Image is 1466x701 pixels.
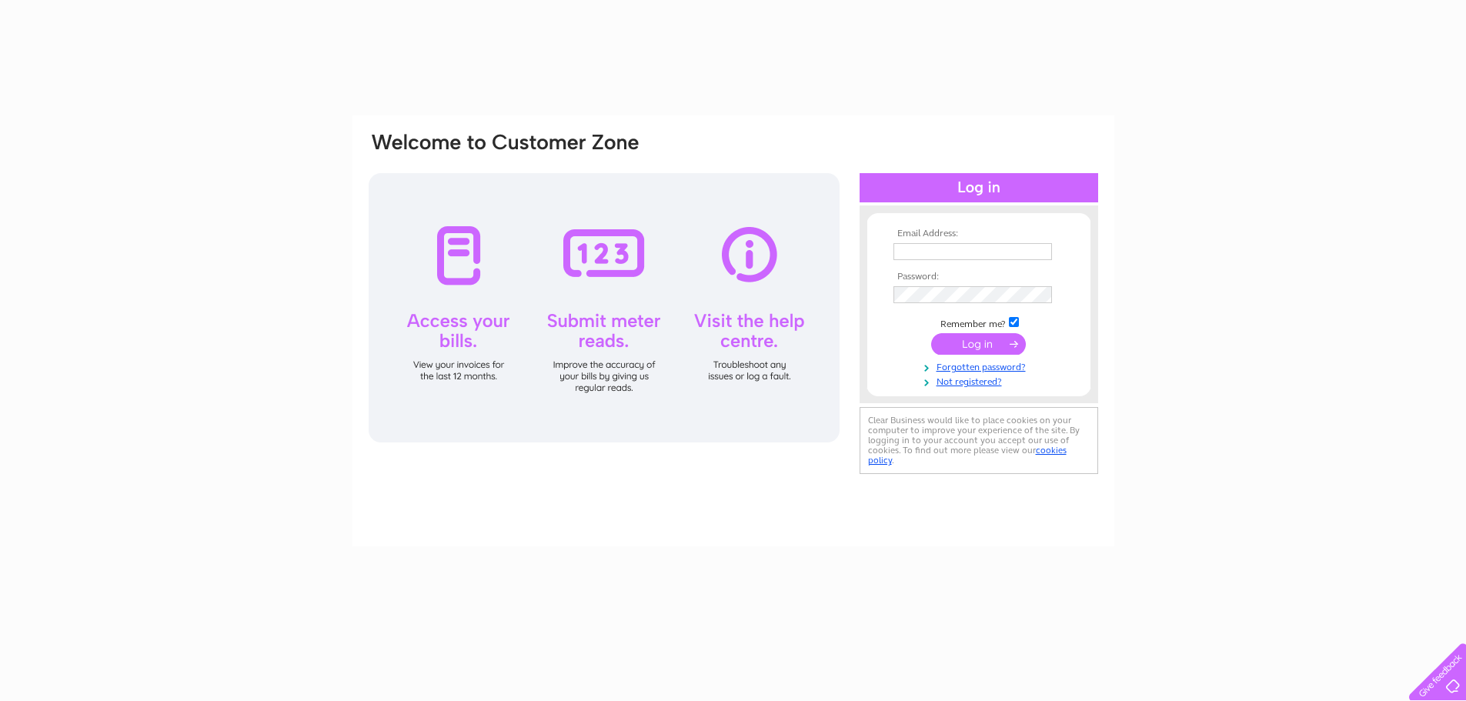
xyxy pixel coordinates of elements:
td: Remember me? [890,315,1068,330]
th: Password: [890,272,1068,282]
th: Email Address: [890,229,1068,239]
div: Clear Business would like to place cookies on your computer to improve your experience of the sit... [860,407,1098,474]
input: Submit [931,333,1026,355]
a: Forgotten password? [893,359,1068,373]
a: Not registered? [893,373,1068,388]
a: cookies policy [868,445,1067,466]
